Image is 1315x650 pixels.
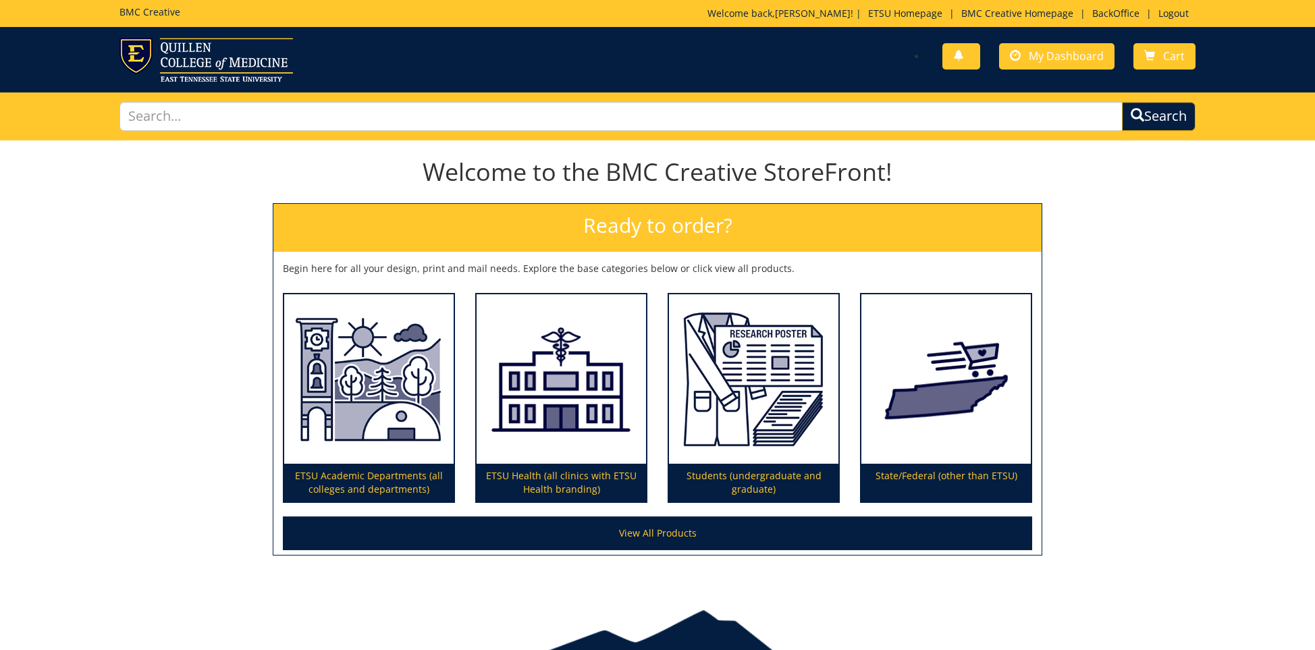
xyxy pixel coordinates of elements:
a: Cart [1133,43,1196,70]
a: ETSU Academic Departments (all colleges and departments) [284,294,454,502]
img: Students (undergraduate and graduate) [669,294,838,464]
button: Search [1122,102,1196,131]
p: Students (undergraduate and graduate) [669,464,838,502]
p: ETSU Health (all clinics with ETSU Health branding) [477,464,646,502]
img: ETSU Health (all clinics with ETSU Health branding) [477,294,646,464]
input: Search... [119,102,1122,131]
a: [PERSON_NAME] [775,7,851,20]
a: Students (undergraduate and graduate) [669,294,838,502]
h5: BMC Creative [119,7,180,17]
a: BMC Creative Homepage [955,7,1080,20]
span: Cart [1163,49,1185,63]
a: State/Federal (other than ETSU) [861,294,1031,502]
p: State/Federal (other than ETSU) [861,464,1031,502]
a: View All Products [283,516,1032,550]
img: State/Federal (other than ETSU) [861,294,1031,464]
p: ETSU Academic Departments (all colleges and departments) [284,464,454,502]
h2: Ready to order? [273,204,1042,252]
a: ETSU Homepage [861,7,949,20]
a: BackOffice [1085,7,1146,20]
a: My Dashboard [999,43,1115,70]
img: ETSU logo [119,38,293,82]
a: Logout [1152,7,1196,20]
h1: Welcome to the BMC Creative StoreFront! [273,159,1042,186]
img: ETSU Academic Departments (all colleges and departments) [284,294,454,464]
a: ETSU Health (all clinics with ETSU Health branding) [477,294,646,502]
p: Begin here for all your design, print and mail needs. Explore the base categories below or click ... [283,262,1032,275]
p: Welcome back, ! | | | | [707,7,1196,20]
span: My Dashboard [1029,49,1104,63]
